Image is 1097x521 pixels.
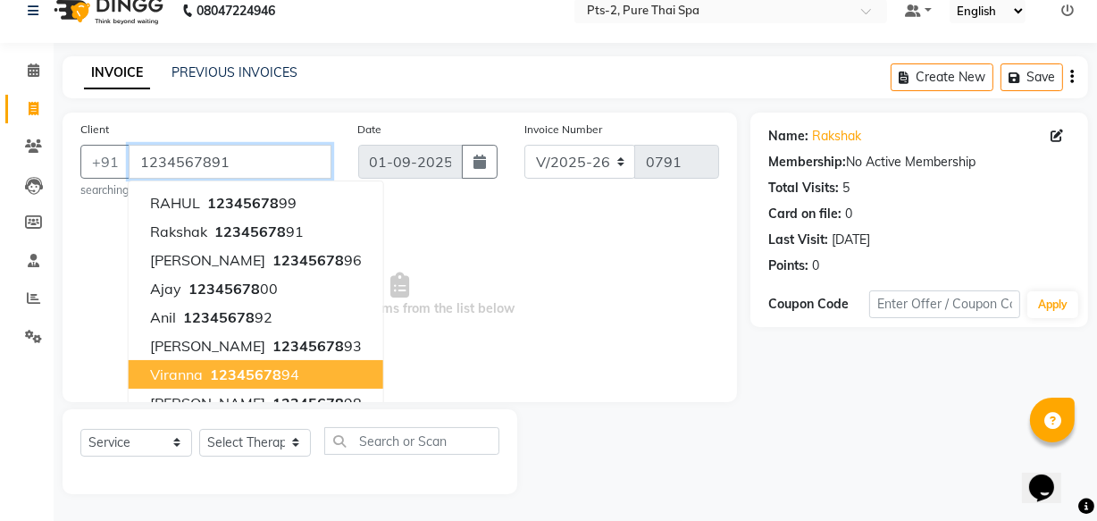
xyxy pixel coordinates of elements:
label: Date [358,122,382,138]
span: Anil [150,308,176,326]
span: 12345678 [207,194,279,212]
input: Enter Offer / Coupon Code [869,290,1020,318]
div: Card on file: [768,205,842,223]
span: 12345678 [188,280,260,298]
a: PREVIOUS INVOICES [172,64,297,80]
div: Points: [768,256,808,275]
ngb-highlight: 91 [211,223,304,240]
input: Search by Name/Mobile/Email/Code [129,145,331,179]
a: INVOICE [84,57,150,89]
a: Rakshak [812,127,861,146]
div: Last Visit: [768,231,828,249]
span: ajay [150,280,181,298]
div: 5 [842,179,850,197]
iframe: chat widget [1022,450,1079,503]
span: 12345678 [210,366,281,383]
label: Client [80,122,109,138]
div: Coupon Code [768,295,869,314]
button: Apply [1027,291,1078,318]
div: No Active Membership [768,153,1070,172]
span: Select & add items from the list below [80,206,719,384]
ngb-highlight: 99 [204,194,297,212]
span: 12345678 [272,337,344,355]
ngb-highlight: 96 [269,251,362,269]
button: +91 [80,145,130,179]
div: 0 [812,256,819,275]
span: Rakshak [150,223,207,240]
div: Total Visits: [768,179,839,197]
ngb-highlight: 93 [269,337,362,355]
ngb-highlight: 00 [185,280,278,298]
span: [PERSON_NAME] [150,337,265,355]
span: [PERSON_NAME] [150,394,265,412]
label: Invoice Number [524,122,602,138]
button: Create New [891,63,993,91]
span: [PERSON_NAME] [150,251,265,269]
ngb-highlight: 98 [269,394,362,412]
div: Membership: [768,153,846,172]
div: [DATE] [832,231,870,249]
span: 12345678 [183,308,255,326]
small: searching... [80,182,331,198]
ngb-highlight: 94 [206,366,299,383]
div: 0 [845,205,852,223]
input: Search or Scan [324,427,499,455]
button: Save [1001,63,1063,91]
span: 12345678 [214,223,286,240]
span: 12345678 [272,251,344,269]
span: RAHUL [150,194,200,212]
span: 12345678 [272,394,344,412]
span: Viranna [150,366,203,383]
div: Name: [768,127,808,146]
ngb-highlight: 92 [180,308,272,326]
